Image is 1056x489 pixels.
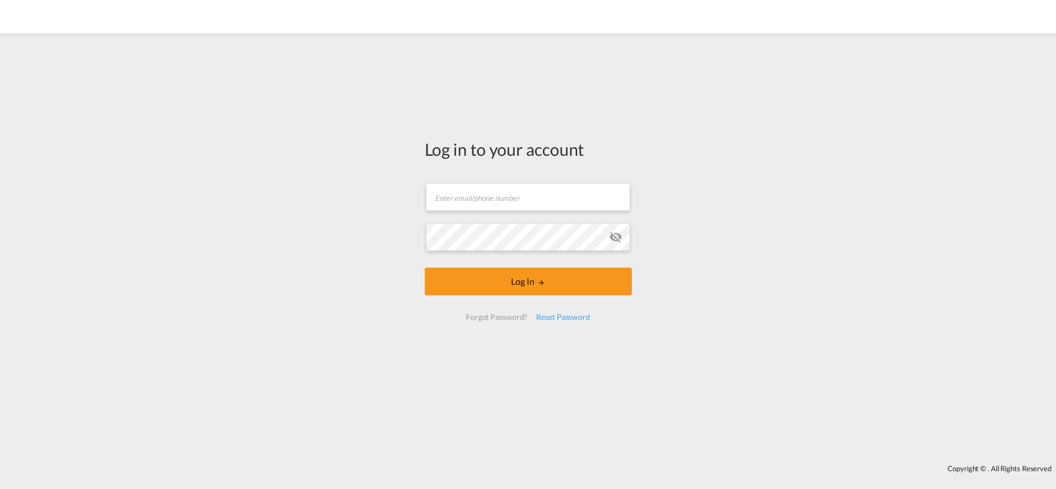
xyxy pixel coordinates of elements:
[425,268,632,295] button: LOGIN
[532,307,595,327] div: Reset Password
[426,183,630,211] input: Enter email/phone number
[609,230,622,244] md-icon: icon-eye-off
[461,307,532,327] div: Forgot Password?
[425,137,632,161] div: Log in to your account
